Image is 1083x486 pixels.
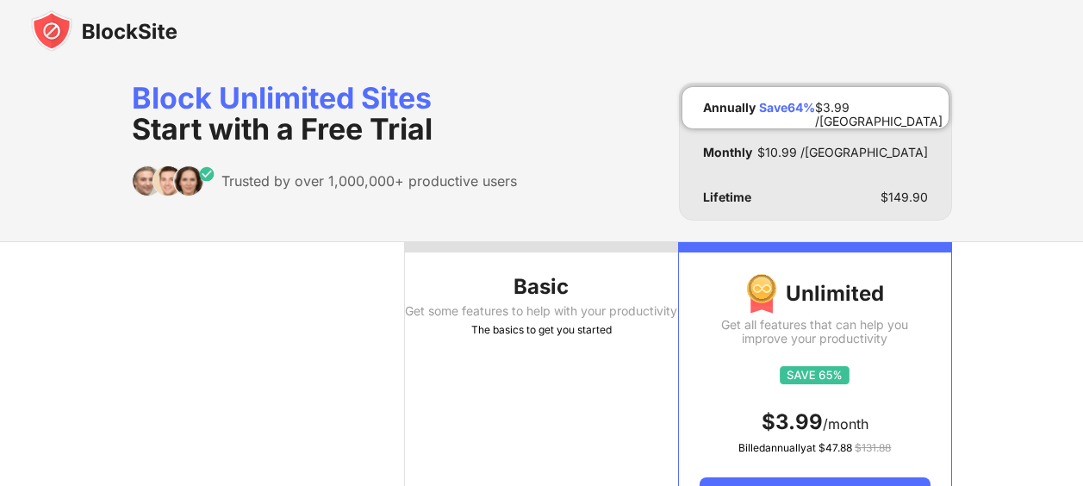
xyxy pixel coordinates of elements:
div: Save 64 % [759,101,815,115]
div: Billed annually at $ 47.88 [700,439,930,457]
div: $ 10.99 /[GEOGRAPHIC_DATA] [757,146,928,159]
img: blocksite-icon-black.svg [31,10,177,52]
div: Annually [703,101,756,115]
span: $ 131.88 [855,441,891,454]
div: Get all features that can help you improve your productivity [700,318,930,346]
div: Lifetime [703,190,751,204]
img: save65.svg [780,366,850,384]
span: $ 3.99 [762,409,823,434]
div: The basics to get you started [405,321,678,339]
div: Trusted by over 1,000,000+ productive users [221,172,517,190]
span: Start with a Free Trial [132,111,433,146]
img: trusted-by.svg [132,165,215,196]
div: Monthly [703,146,752,159]
div: Unlimited [700,273,930,315]
div: Get some features to help with your productivity [405,304,678,318]
div: /month [700,408,930,436]
div: Block Unlimited Sites [132,83,517,145]
img: img-premium-medal [746,273,777,315]
div: $ 3.99 /[GEOGRAPHIC_DATA] [815,101,943,115]
div: Basic [405,273,678,301]
div: $ 149.90 [881,190,928,204]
